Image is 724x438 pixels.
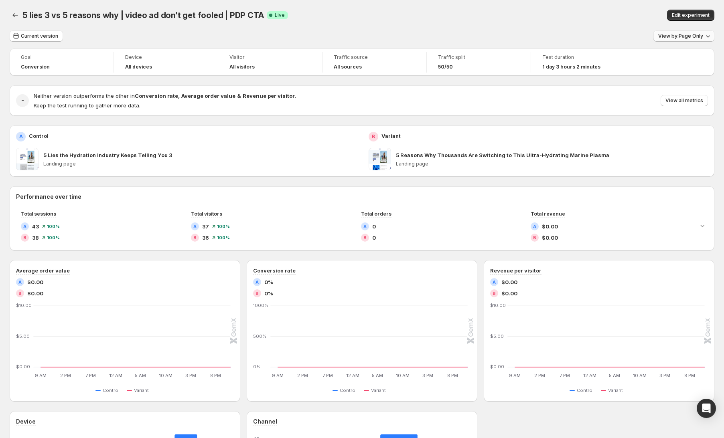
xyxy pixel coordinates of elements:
h2: A [533,224,536,229]
text: 2 PM [297,373,308,378]
strong: , [178,93,180,99]
span: Traffic split [438,54,519,61]
span: $0.00 [542,222,558,230]
text: 2 PM [60,373,71,378]
a: GoalConversion [21,53,102,71]
text: 10 AM [159,373,172,378]
h2: A [19,133,23,140]
span: Control [103,387,120,394]
text: 2 PM [534,373,545,378]
a: Traffic split50/50 [438,53,519,71]
p: Variant [381,132,401,140]
h2: B [372,133,375,140]
span: 100 % [47,235,60,240]
button: Current version [10,30,63,42]
text: $0.00 [490,364,504,369]
text: 10 AM [396,373,410,378]
span: Keep the test running to gather more data. [34,102,140,109]
span: $0.00 [27,278,43,286]
h2: B [18,291,22,296]
span: 100 % [217,224,230,229]
h2: A [256,280,259,285]
h2: B [23,235,26,240]
span: Neither version outperforms the other in . [34,93,296,99]
text: 3 PM [659,373,670,378]
span: Test duration [542,54,624,61]
a: DeviceAll devices [125,53,207,71]
text: 8 PM [210,373,221,378]
button: Variant [127,386,152,395]
h2: B [493,291,496,296]
span: Visitor [229,54,311,61]
h2: B [363,235,367,240]
strong: Average order value [181,93,235,99]
span: Total sessions [21,211,56,217]
span: Variant [371,387,386,394]
span: Edit experiment [672,12,710,18]
text: $10.00 [16,303,32,308]
span: Total revenue [531,211,565,217]
button: View all metrics [661,95,708,106]
a: Traffic sourceAll sources [334,53,415,71]
text: 5 AM [135,373,146,378]
button: View by:Page Only [653,30,714,42]
span: 38 [32,234,39,242]
span: 0 [372,222,376,230]
span: 37 [202,222,209,230]
text: $5.00 [490,333,504,339]
p: Landing page [43,161,355,167]
h3: Channel [253,418,277,426]
h2: A [18,280,22,285]
span: Total orders [361,211,391,217]
div: Open Intercom Messenger [697,399,716,418]
button: Control [570,386,597,395]
text: 3 PM [422,373,433,378]
text: 12 AM [346,373,359,378]
text: 12 AM [109,373,122,378]
text: 5 AM [609,373,620,378]
h3: Device [16,418,36,426]
span: 36 [202,234,209,242]
span: Conversion [21,64,50,70]
h3: Conversion rate [253,266,296,275]
span: Goal [21,54,102,61]
span: 0 [372,234,376,242]
h2: - [21,97,24,105]
button: Control [95,386,123,395]
span: $0.00 [501,278,517,286]
button: Variant [364,386,389,395]
span: Control [340,387,357,394]
text: 1000% [253,303,268,308]
text: 8 PM [684,373,695,378]
strong: & [237,93,241,99]
text: 9 AM [35,373,47,378]
text: 3 PM [185,373,196,378]
button: Variant [601,386,626,395]
span: $0.00 [501,289,517,297]
h2: A [23,224,26,229]
h3: Average order value [16,266,70,275]
text: $0.00 [16,364,30,369]
span: 1 day 3 hours 2 minutes [542,64,600,70]
h2: A [363,224,367,229]
text: 9 AM [272,373,284,378]
strong: Revenue per visitor [243,93,295,99]
strong: Conversion rate [135,93,178,99]
img: 5 Reasons Why Thousands Are Switching to This Ultra-Hydrating Marine Plasma [369,148,391,170]
text: $5.00 [16,333,30,339]
text: 7 PM [560,373,570,378]
h2: A [493,280,496,285]
span: 0% [264,289,273,297]
h2: B [256,291,259,296]
span: $0.00 [542,234,558,242]
h2: A [193,224,197,229]
h4: All devices [125,64,152,70]
p: 5 Lies the Hydration Industry Keeps Telling You 3 [43,151,172,159]
button: Expand chart [697,220,708,231]
span: Device [125,54,207,61]
span: Control [577,387,594,394]
p: Landing page [396,161,708,167]
span: Variant [134,387,149,394]
text: 8 PM [447,373,458,378]
span: $0.00 [27,289,43,297]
